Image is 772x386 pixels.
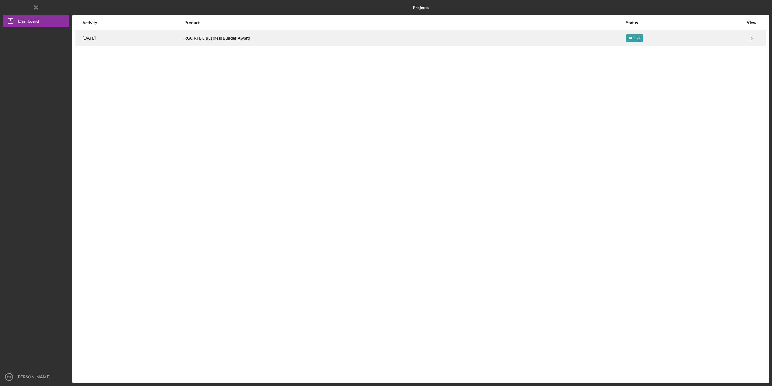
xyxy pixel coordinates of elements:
div: Activity [82,20,184,25]
button: Dashboard [3,15,69,27]
text: RG [7,375,11,379]
div: Dashboard [18,15,39,29]
button: RG[PERSON_NAME][DEMOGRAPHIC_DATA] [3,371,69,383]
div: Product [184,20,625,25]
div: Status [626,20,743,25]
time: 2025-08-28 16:02 [82,36,96,40]
div: RGC RFBC Business Builder Award [184,31,625,46]
div: Active [626,34,643,42]
b: Projects [413,5,429,10]
div: View [744,20,759,25]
